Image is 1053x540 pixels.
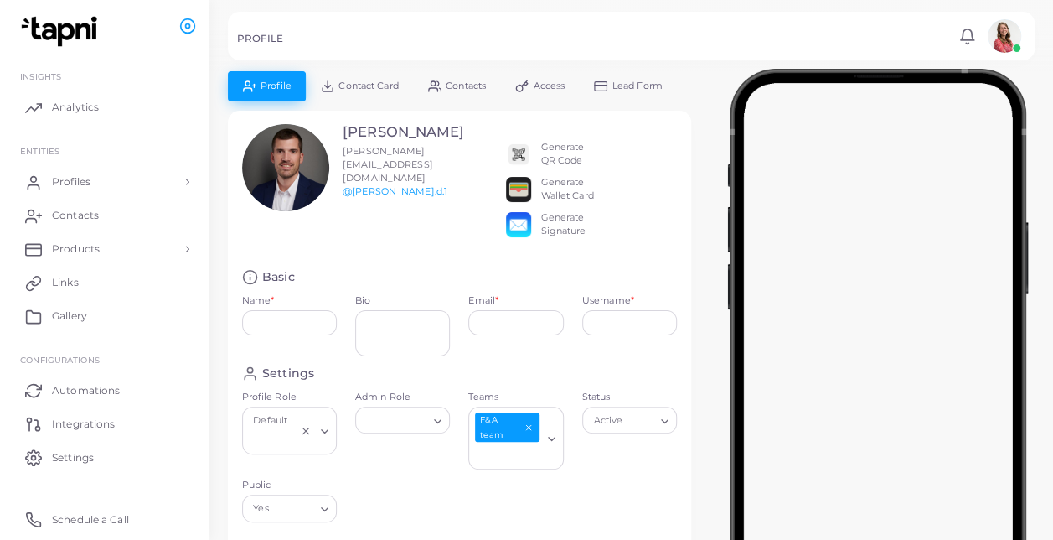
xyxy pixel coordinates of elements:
img: avatar [988,19,1021,53]
img: email.png [506,212,531,237]
label: Bio [355,294,450,308]
label: Email [468,294,498,308]
a: Analytics [13,91,197,124]
a: Integrations [13,407,197,440]
span: [PERSON_NAME][EMAIL_ADDRESS][DOMAIN_NAME] [343,145,433,184]
span: F&A team [475,413,539,443]
span: Access [534,81,565,91]
span: Contacts [446,81,486,91]
span: Profiles [52,174,90,190]
a: Contacts [13,199,197,232]
span: Products [52,241,100,257]
div: Search for option [355,407,450,434]
input: Search for option [471,447,540,465]
label: Admin Role [355,391,450,404]
span: Lead Form [612,81,663,91]
h4: Basic [262,269,295,285]
span: Default [251,413,290,429]
span: Contact Card [338,81,398,91]
span: Active [591,413,625,430]
span: Contacts [52,208,99,223]
img: qr2.png [506,142,531,167]
a: Settings [13,440,197,474]
div: Generate Wallet Card [540,176,593,203]
label: Profile Role [242,391,337,404]
div: Search for option [242,495,337,522]
div: Generate QR Code [540,141,584,168]
label: Status [582,391,677,404]
span: Integrations [52,417,115,432]
h3: [PERSON_NAME] [343,124,464,141]
label: Public [242,479,337,492]
span: Configurations [20,355,100,365]
a: Schedule a Call [13,502,197,536]
label: Teams [468,391,563,404]
span: INSIGHTS [20,71,61,81]
label: Username [582,294,634,308]
div: Search for option [468,407,563,470]
span: Gallery [52,309,87,324]
a: Profiles [13,165,197,199]
h5: PROFILE [237,33,283,44]
input: Search for option [272,500,314,518]
span: Profile [261,81,292,91]
button: Deselect F&A team [523,422,534,434]
a: avatar [983,19,1025,53]
a: Automations [13,373,197,407]
span: Yes [251,501,271,518]
span: Schedule a Call [52,512,129,527]
h4: Settings [262,366,314,382]
a: @[PERSON_NAME].d.1 [343,185,447,197]
input: Search for option [627,412,654,430]
span: Analytics [52,100,99,115]
input: Search for option [250,432,296,450]
input: Search for option [363,412,427,430]
span: Automations [52,383,120,398]
a: Gallery [13,299,197,333]
div: Generate Signature [540,211,586,238]
span: Settings [52,450,94,465]
label: Name [242,294,275,308]
img: apple-wallet.png [506,177,531,202]
div: Search for option [242,407,337,454]
a: Products [13,232,197,266]
span: Links [52,275,79,290]
a: Links [13,266,197,299]
img: logo [15,16,108,47]
button: Clear Selected [300,424,312,438]
span: ENTITIES [20,146,59,156]
div: Search for option [582,407,677,434]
